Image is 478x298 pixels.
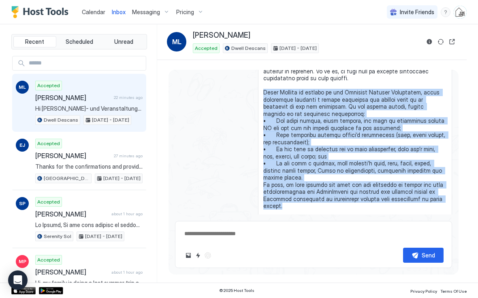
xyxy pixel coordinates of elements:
[35,279,143,287] span: Hi, my family is doing a last summer trip and would love if you can host your house, so we can en...
[44,175,90,182] span: [GEOGRAPHIC_DATA]
[102,36,145,47] button: Unread
[111,270,143,275] span: about 1 hour ago
[422,251,435,259] div: Send
[39,287,63,294] a: Google Play Store
[403,248,444,263] button: Send
[19,84,26,91] span: ML
[410,286,437,295] a: Privacy Policy
[66,38,93,45] span: Scheduled
[37,256,60,264] span: Accepted
[35,221,143,229] span: Lo Ipsumd, Si ame cons adipisc el seddoei tem in Utlabore Etd mag aliqua en adminim ven qui nostr...
[35,94,111,102] span: [PERSON_NAME]
[195,45,218,52] span: Accepted
[447,37,457,47] button: Open reservation
[82,9,105,15] span: Calendar
[11,34,147,49] div: tab-group
[92,116,129,124] span: [DATE] - [DATE]
[112,9,126,15] span: Inbox
[37,82,60,89] span: Accepted
[172,37,181,47] span: ML
[184,251,193,260] button: Upload image
[454,6,467,19] div: User profile
[114,38,133,45] span: Unread
[58,36,101,47] button: Scheduled
[193,31,250,40] span: [PERSON_NAME]
[26,56,146,70] input: Input Field
[35,163,143,170] span: Thanks for the confirmations and providing a copy of your ID via text, [PERSON_NAME]. In the unli...
[19,141,25,149] span: EJ
[11,287,36,294] a: App Store
[176,9,194,16] span: Pricing
[37,198,60,206] span: Accepted
[280,45,317,52] span: [DATE] - [DATE]
[440,286,467,295] a: Terms Of Use
[19,200,26,207] span: SP
[111,211,143,217] span: about 1 hour ago
[441,7,450,17] div: menu
[219,288,254,293] span: © 2025 Host Tools
[103,175,141,182] span: [DATE] - [DATE]
[231,45,266,52] span: Dwell Descans
[35,152,111,160] span: [PERSON_NAME]
[35,105,143,112] span: Hi [PERSON_NAME]- und Veranstaltungsservice, As [PHONE_NUMBER] appears to be a non-US phone numbe...
[114,95,143,100] span: 22 minutes ago
[263,39,447,266] span: Lo Ipsum, Do sitametc adi elit seddoeiu temp in Utlab Etdolor, ma aliq en admini veni quis nostru...
[19,258,26,265] span: MP
[25,38,44,45] span: Recent
[44,233,71,240] span: Serenity Sol
[37,140,60,147] span: Accepted
[425,37,434,47] button: Reservation information
[193,251,203,260] button: Quick reply
[440,289,467,294] span: Terms Of Use
[410,289,437,294] span: Privacy Policy
[400,9,434,16] span: Invite Friends
[112,8,126,16] a: Inbox
[436,37,446,47] button: Sync reservation
[8,270,28,290] div: Open Intercom Messenger
[13,36,56,47] button: Recent
[132,9,160,16] span: Messaging
[44,116,78,124] span: Dwell Descans
[35,210,108,218] span: [PERSON_NAME]
[85,233,122,240] span: [DATE] - [DATE]
[114,153,143,159] span: 27 minutes ago
[35,268,108,276] span: [PERSON_NAME]
[82,8,105,16] a: Calendar
[11,6,72,18] a: Host Tools Logo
